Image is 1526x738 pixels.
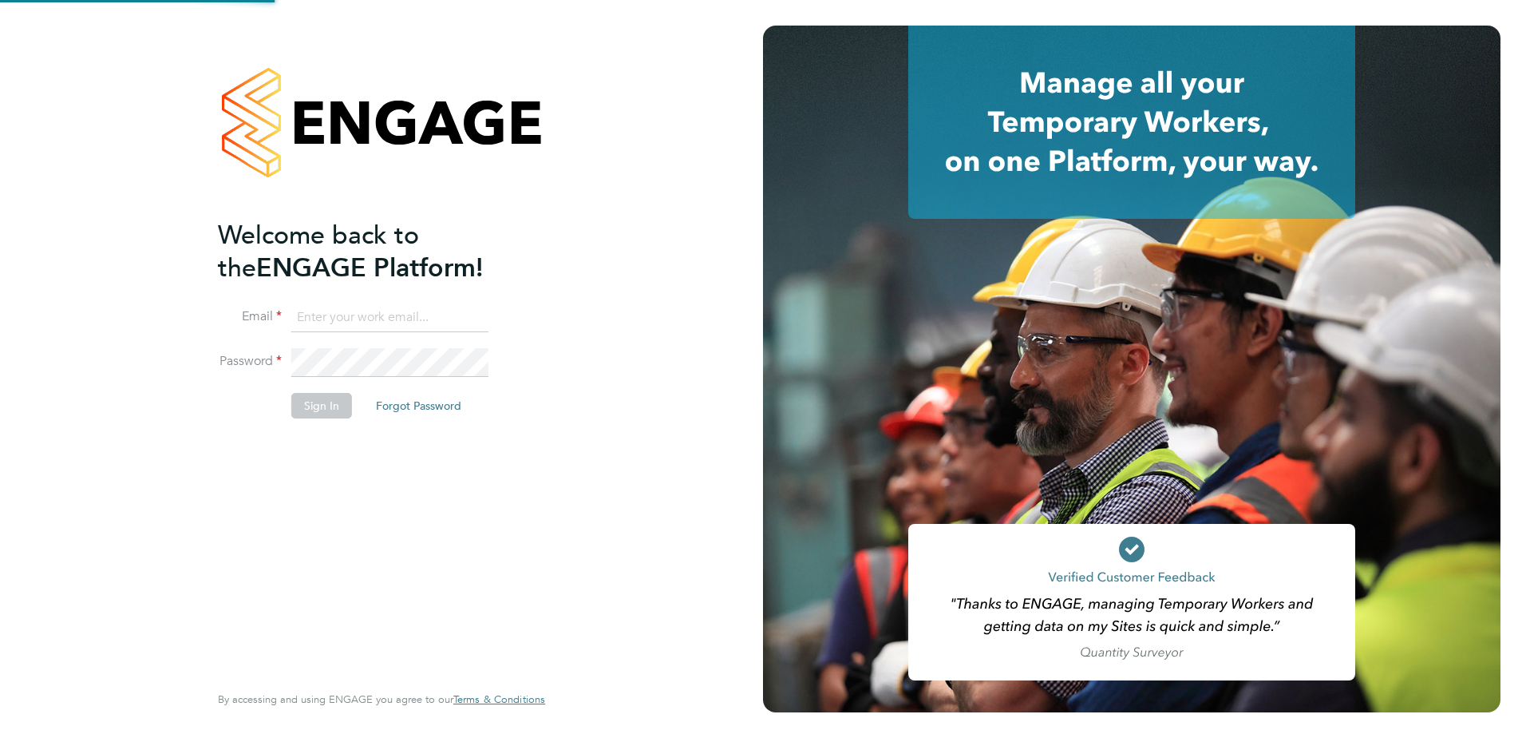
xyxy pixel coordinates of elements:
input: Enter your work email... [291,304,488,332]
span: Terms & Conditions [453,692,545,706]
button: Sign In [291,393,352,419]
button: Forgot Password [363,393,474,419]
h2: ENGAGE Platform! [218,219,529,284]
span: By accessing and using ENGAGE you agree to our [218,692,545,706]
label: Email [218,308,282,325]
span: Welcome back to the [218,220,419,284]
label: Password [218,353,282,370]
a: Terms & Conditions [453,693,545,706]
